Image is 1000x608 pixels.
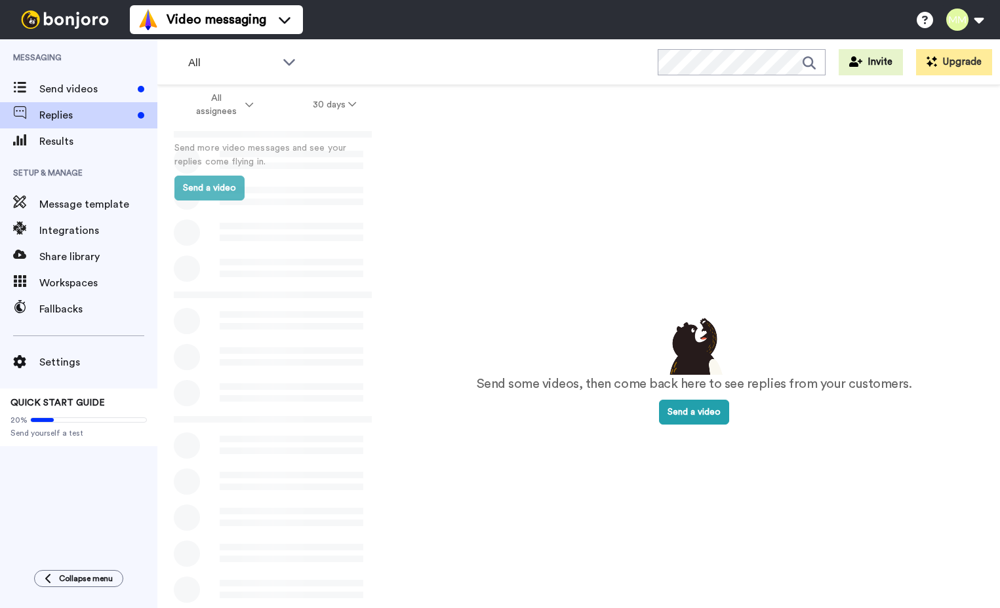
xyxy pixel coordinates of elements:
span: 20% [10,415,28,425]
button: Send a video [174,176,245,200]
a: Send a video [659,408,729,417]
span: Results [39,134,157,149]
img: vm-color.svg [138,9,159,30]
p: Send some videos, then come back here to see replies from your customers. [477,375,912,394]
button: Upgrade [916,49,992,75]
span: All assignees [190,92,243,118]
span: Fallbacks [39,301,157,317]
span: All [188,55,276,71]
span: Workspaces [39,275,157,291]
span: Integrations [39,223,157,238]
button: Invite [839,49,903,75]
button: Send a video [659,400,729,425]
button: 30 days [283,93,386,117]
span: Send yourself a test [10,428,147,438]
span: Video messaging [167,10,266,29]
span: QUICK START GUIDE [10,398,105,408]
span: Collapse menu [59,573,113,584]
span: Message template [39,197,157,212]
p: Send more video messages and see your replies come flying in. [174,142,371,169]
button: Collapse menu [34,570,123,587]
span: Share library [39,249,157,265]
img: bj-logo-header-white.svg [16,10,114,29]
button: All assignees [160,86,283,123]
span: Replies [39,107,132,123]
img: results-emptystates.png [662,314,727,375]
span: Send videos [39,81,132,97]
span: Settings [39,354,157,370]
